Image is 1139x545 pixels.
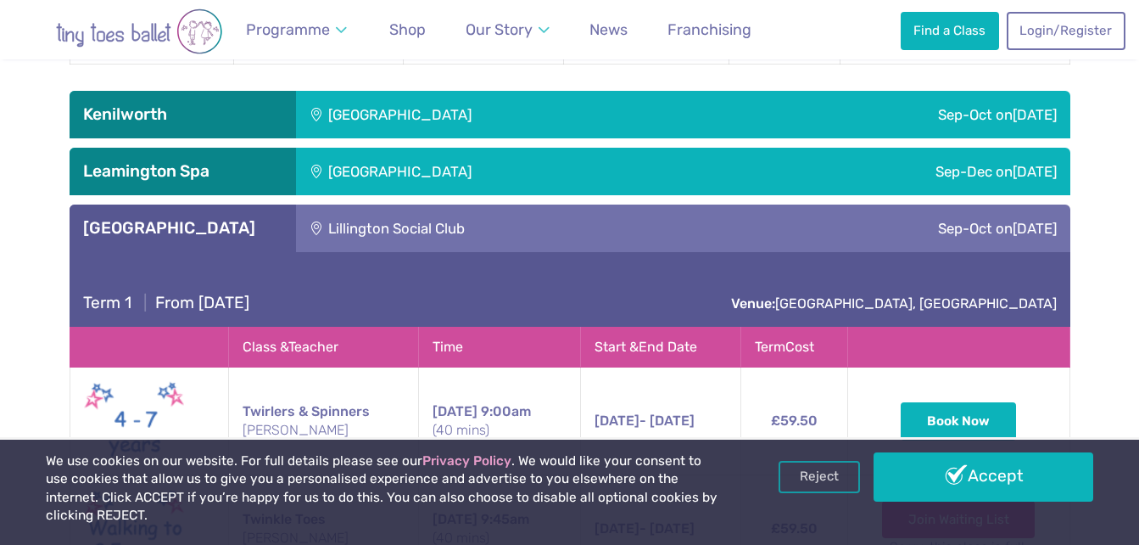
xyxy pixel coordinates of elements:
[83,218,282,239] h3: [GEOGRAPHIC_DATA]
[84,378,186,464] img: Twirlers & Spinners New (May 2025)
[228,368,418,475] td: Twirlers & Spinners
[296,91,734,138] div: [GEOGRAPHIC_DATA]
[740,327,847,367] th: Term Cost
[580,327,740,367] th: Start & End Date
[1013,106,1057,123] span: [DATE]
[246,20,330,38] span: Programme
[83,293,131,312] span: Term 1
[901,12,999,49] a: Find a Class
[83,104,282,125] h3: Kenilworth
[1013,220,1057,237] span: [DATE]
[740,368,847,475] td: £59.50
[238,11,355,49] a: Programme
[418,327,580,367] th: Time
[1007,12,1125,49] a: Login/Register
[418,368,580,475] td: 9:00am
[901,402,1016,440] button: Book Now
[296,205,727,252] div: Lillington Social Club
[731,295,1057,312] a: Venue:[GEOGRAPHIC_DATA], [GEOGRAPHIC_DATA]
[731,295,775,312] strong: Venue:
[243,421,405,440] small: [PERSON_NAME]
[466,20,533,38] span: Our Story
[46,452,726,525] p: We use cookies on our website. For full details please see our . We would like your consent to us...
[1013,163,1057,180] span: [DATE]
[458,11,558,49] a: Our Story
[20,8,258,54] img: tiny toes ballet
[727,205,1070,252] div: Sep-Oct on
[595,413,695,429] span: - [DATE]
[734,91,1070,138] div: Sep-Oct on
[228,327,418,367] th: Class & Teacher
[660,11,759,49] a: Franchising
[595,413,639,429] span: [DATE]
[779,461,860,493] a: Reject
[382,11,433,49] a: Shop
[874,452,1092,502] a: Accept
[83,161,282,182] h3: Leamington Spa
[730,148,1070,195] div: Sep-Dec on
[296,148,730,195] div: [GEOGRAPHIC_DATA]
[83,293,249,313] h4: From [DATE]
[582,11,635,49] a: News
[136,293,155,312] span: |
[389,20,426,38] span: Shop
[433,421,567,440] small: (40 mins)
[422,453,511,469] a: Privacy Policy
[433,403,477,419] span: [DATE]
[667,20,751,38] span: Franchising
[589,20,628,38] span: News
